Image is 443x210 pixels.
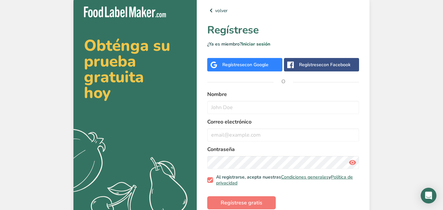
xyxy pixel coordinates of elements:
input: John Doe [207,101,359,114]
span: O [273,72,293,91]
label: Contraseña [207,145,359,153]
span: con Facebook [321,62,351,68]
div: Open Intercom Messenger [421,188,436,203]
h2: Obténga su prueba gratuita hoy [84,38,186,101]
span: Al registrarse, acepta nuestras y [213,174,357,186]
p: ¿Ya es miembro? [207,41,359,48]
label: Nombre [207,90,359,98]
input: email@example.com [207,128,359,142]
a: Condiciones generales [281,174,329,180]
img: Food Label Maker [84,7,166,17]
span: Regístrese gratis [221,199,262,207]
a: Iniciar sesión [242,41,270,47]
label: Correo electrónico [207,118,359,126]
div: Regístrese [299,61,351,68]
h1: Regístrese [207,22,359,38]
a: volver [207,7,359,14]
button: Regístrese gratis [207,196,276,209]
a: Política de privacidad [216,174,353,186]
span: con Google [245,62,269,68]
div: Regístrese [222,61,269,68]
